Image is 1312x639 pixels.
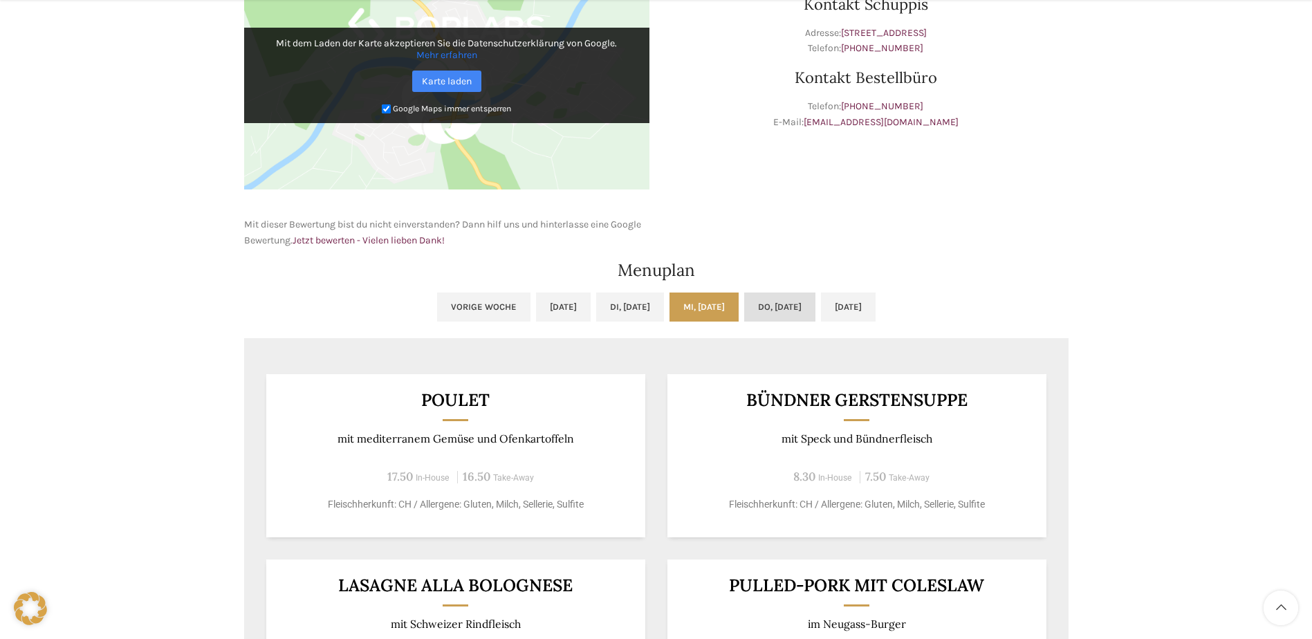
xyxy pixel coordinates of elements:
[244,217,649,248] p: Mit dieser Bewertung bist du nicht einverstanden? Dann hilf uns und hinterlasse eine Google Bewer...
[684,577,1029,594] h3: Pulled-Pork mit Coleslaw
[437,293,530,322] a: Vorige Woche
[283,432,628,445] p: mit mediterranem Gemüse und Ofenkartoffeln
[804,116,959,128] a: [EMAIL_ADDRESS][DOMAIN_NAME]
[818,473,852,483] span: In-House
[744,293,815,322] a: Do, [DATE]
[416,473,450,483] span: In-House
[669,293,739,322] a: Mi, [DATE]
[684,618,1029,631] p: im Neugass-Burger
[493,473,534,483] span: Take-Away
[841,27,927,39] a: [STREET_ADDRESS]
[387,469,413,484] span: 17.50
[382,104,391,113] input: Google Maps immer entsperren
[821,293,876,322] a: [DATE]
[684,497,1029,512] p: Fleischherkunft: CH / Allergene: Gluten, Milch, Sellerie, Sulfite
[283,391,628,409] h3: Poulet
[254,37,640,61] p: Mit dem Laden der Karte akzeptieren Sie die Datenschutzerklärung von Google.
[889,473,930,483] span: Take-Away
[416,49,477,61] a: Mehr erfahren
[283,618,628,631] p: mit Schweizer Rindfleisch
[841,100,923,112] a: [PHONE_NUMBER]
[663,99,1069,130] p: Telefon: E-Mail:
[412,71,481,92] a: Karte laden
[793,469,815,484] span: 8.30
[1264,591,1298,625] a: Scroll to top button
[684,432,1029,445] p: mit Speck und Bündnerfleisch
[596,293,664,322] a: Di, [DATE]
[244,262,1069,279] h2: Menuplan
[663,26,1069,57] p: Adresse: Telefon:
[684,391,1029,409] h3: Bündner Gerstensuppe
[865,469,886,484] span: 7.50
[293,234,445,246] a: Jetzt bewerten - Vielen lieben Dank!
[463,469,490,484] span: 16.50
[393,104,511,113] small: Google Maps immer entsperren
[663,70,1069,85] h3: Kontakt Bestellbüro
[536,293,591,322] a: [DATE]
[841,42,923,54] a: [PHONE_NUMBER]
[283,577,628,594] h3: LASAGNE ALLA BOLOGNESE
[283,497,628,512] p: Fleischherkunft: CH / Allergene: Gluten, Milch, Sellerie, Sulfite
